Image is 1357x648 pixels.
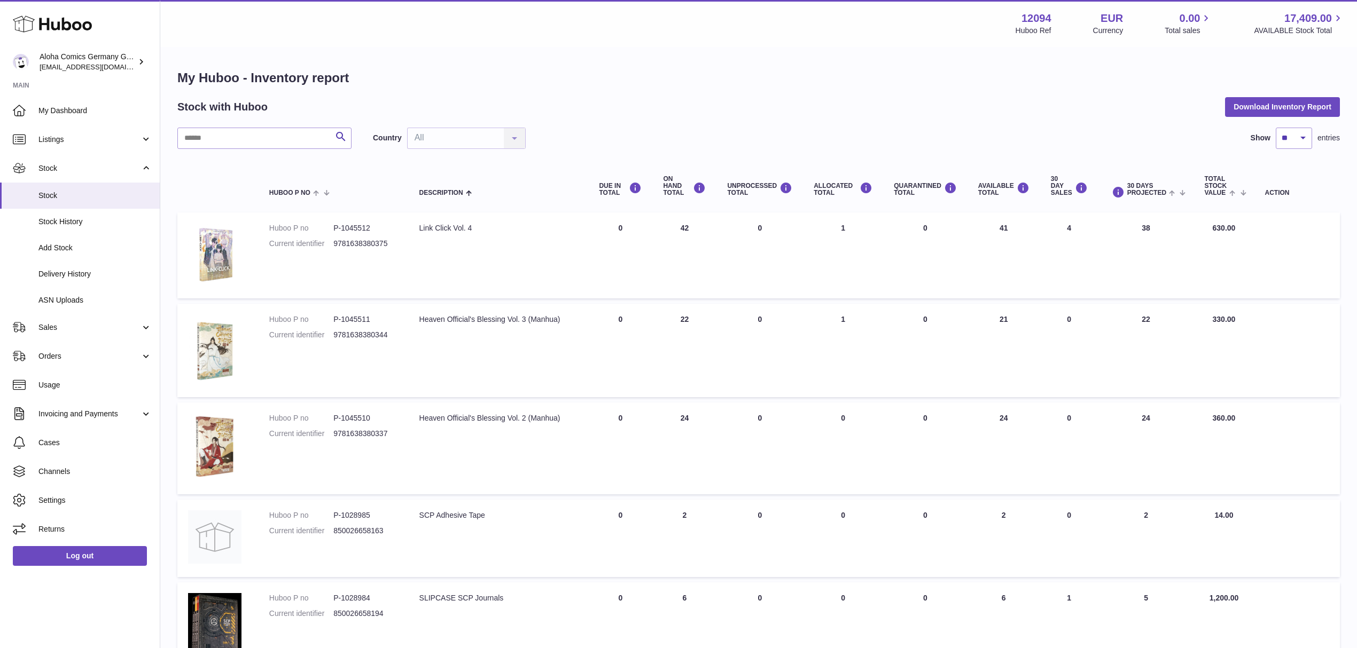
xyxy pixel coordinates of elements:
dd: 9781638380375 [333,239,397,249]
span: 0 [923,315,927,323]
div: Link Click Vol. 4 [419,223,578,233]
dt: Current identifier [269,239,333,249]
dd: 9781638380337 [333,429,397,439]
span: ASN Uploads [38,295,152,305]
td: 0 [588,402,652,494]
td: 0 [1040,304,1098,397]
label: Country [373,133,402,143]
span: Orders [38,351,141,361]
img: internalAdmin-12094@internal.huboo.com [13,54,29,70]
span: Delivery History [38,269,152,279]
dd: P-1045510 [333,413,397,423]
div: DUE IN TOTAL [599,182,642,196]
td: 0 [1040,500,1098,577]
span: [EMAIL_ADDRESS][DOMAIN_NAME] [40,62,157,71]
div: Aloha Comics Germany GmbH [40,52,136,72]
div: ON HAND Total [663,176,706,197]
span: 14.00 [1214,511,1233,519]
span: Description [419,189,463,196]
img: product image [188,510,241,564]
td: 1 [803,212,883,298]
div: ALLOCATED Total [814,182,872,196]
span: Invoicing and Payments [38,409,141,419]
span: 0 [923,511,927,519]
span: Stock [38,191,152,201]
dt: Huboo P no [269,593,333,603]
td: 0 [716,304,803,397]
div: Heaven Official's Blessing Vol. 2 (Manhua) [419,413,578,423]
span: Sales [38,322,141,333]
td: 0 [588,304,652,397]
td: 2 [652,500,716,577]
div: QUARANTINED Total [894,182,957,196]
div: SCP Adhesive Tape [419,510,578,520]
img: product image [188,223,241,285]
label: Show [1251,133,1270,143]
span: Settings [38,495,152,505]
img: product image [188,413,241,481]
span: 0 [923,224,927,232]
div: Huboo Ref [1016,26,1051,36]
dt: Huboo P no [269,413,333,423]
dt: Current identifier [269,429,333,439]
span: Huboo P no [269,189,310,196]
dt: Current identifier [269,609,333,619]
span: My Dashboard [38,106,152,116]
td: 42 [652,212,716,298]
td: 21 [968,304,1040,397]
span: 0.00 [1180,11,1200,26]
span: Listings [38,135,141,145]
a: 17,409.00 AVAILABLE Stock Total [1254,11,1344,36]
dd: P-1045512 [333,223,397,233]
span: 1,200.00 [1210,594,1239,602]
td: 41 [968,212,1040,298]
span: Total sales [1165,26,1212,36]
span: 0 [923,414,927,422]
td: 0 [588,500,652,577]
td: 24 [968,402,1040,494]
td: 0 [716,500,803,577]
h1: My Huboo - Inventory report [177,69,1340,86]
div: Heaven Official's Blessing Vol. 3 (Manhua) [419,314,578,325]
strong: 12094 [1021,11,1051,26]
span: Total stock value [1204,176,1227,197]
dd: P-1028984 [333,593,397,603]
span: 30 DAYS PROJECTED [1127,183,1166,196]
td: 0 [588,212,652,298]
td: 0 [1040,402,1098,494]
a: Log out [13,546,147,565]
span: 360.00 [1213,414,1236,422]
td: 0 [716,402,803,494]
dd: 850026658163 [333,526,397,536]
td: 22 [652,304,716,397]
div: 30 DAY SALES [1051,176,1088,197]
td: 38 [1098,212,1194,298]
td: 4 [1040,212,1098,298]
span: Returns [38,524,152,534]
dt: Current identifier [269,330,333,340]
dd: 850026658194 [333,609,397,619]
span: Cases [38,438,152,448]
span: 0 [923,594,927,602]
a: 0.00 Total sales [1165,11,1212,36]
dd: P-1028985 [333,510,397,520]
dt: Current identifier [269,526,333,536]
td: 0 [803,500,883,577]
dd: P-1045511 [333,314,397,325]
span: Add Stock [38,243,152,253]
div: UNPROCESSED Total [727,182,792,196]
dt: Huboo P no [269,510,333,520]
td: 2 [968,500,1040,577]
span: Stock History [38,217,152,227]
div: Currency [1093,26,1124,36]
td: 0 [716,212,803,298]
span: 330.00 [1213,315,1236,323]
div: Action [1265,189,1329,196]
dt: Huboo P no [269,314,333,325]
button: Download Inventory Report [1225,97,1340,116]
div: AVAILABLE Total [978,182,1030,196]
span: 630.00 [1213,224,1236,232]
div: SLIPCASE SCP Journals [419,593,578,603]
strong: EUR [1101,11,1123,26]
h2: Stock with Huboo [177,100,268,114]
